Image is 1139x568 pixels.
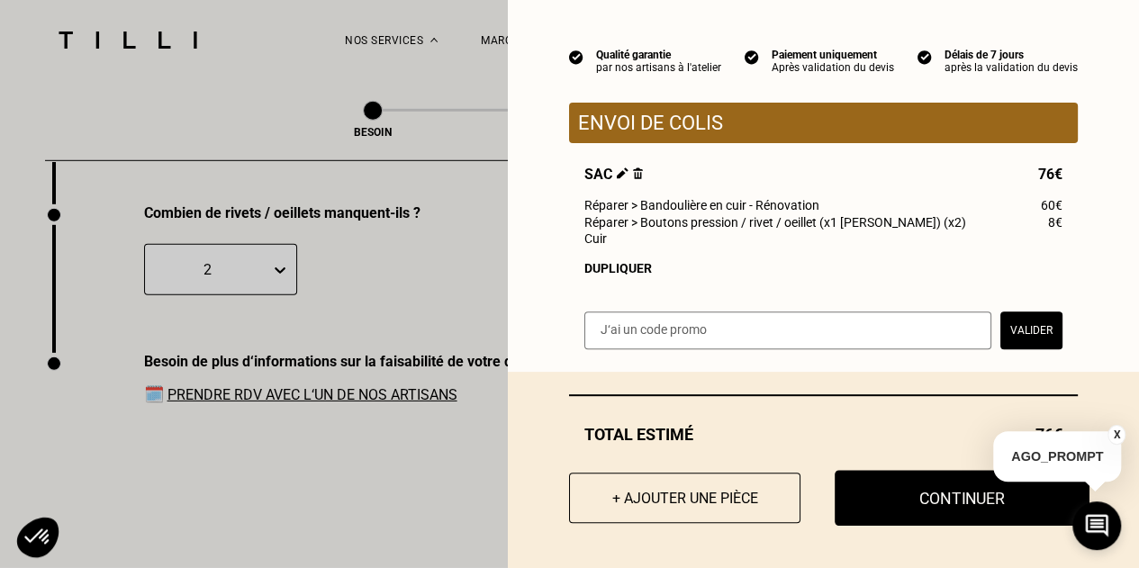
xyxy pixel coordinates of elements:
span: Sac [584,166,643,183]
span: Cuir [584,231,607,246]
div: Qualité garantie [596,49,721,61]
div: Total estimé [569,425,1078,444]
div: Délais de 7 jours [945,49,1078,61]
img: Supprimer [633,167,643,179]
div: Paiement uniquement [772,49,894,61]
span: 60€ [1041,198,1062,212]
img: icon list info [569,49,583,65]
button: X [1107,425,1125,445]
span: 76€ [1038,166,1062,183]
div: après la validation du devis [945,61,1078,74]
p: Envoi de colis [578,112,1069,134]
span: 8€ [1048,215,1062,230]
img: Éditer [617,167,628,179]
img: icon list info [918,49,932,65]
span: Réparer > Boutons pression / rivet / oeillet (x1 [PERSON_NAME]) (x2) [584,215,966,230]
p: AGO_PROMPT [993,431,1121,482]
button: Continuer [835,470,1089,526]
div: par nos artisans à l'atelier [596,61,721,74]
input: J‘ai un code promo [584,311,991,349]
button: + Ajouter une pièce [569,473,800,523]
div: Après validation du devis [772,61,894,74]
button: Valider [1000,311,1062,349]
div: Dupliquer [584,261,1062,275]
img: icon list info [745,49,759,65]
span: Réparer > Bandoulière en cuir - Rénovation [584,198,819,212]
